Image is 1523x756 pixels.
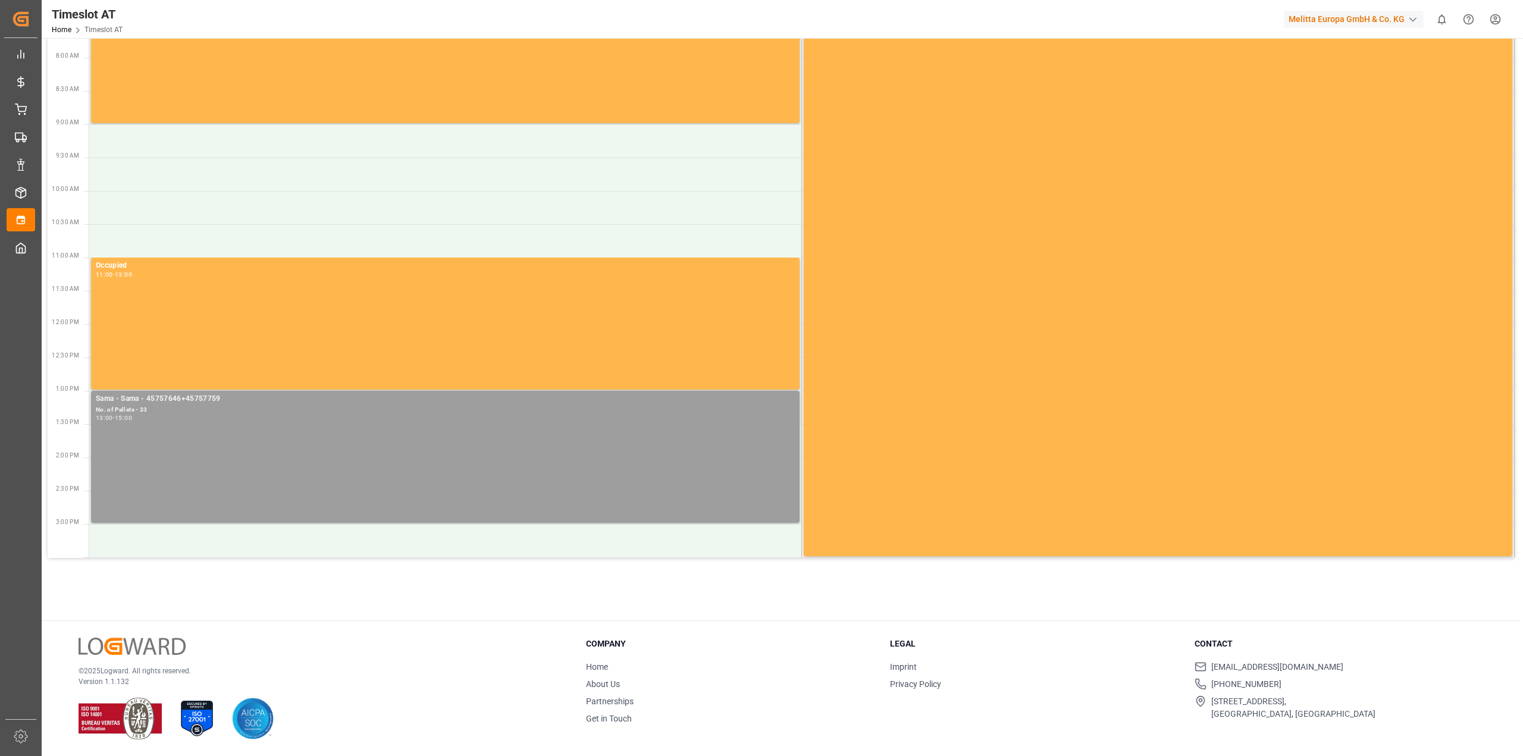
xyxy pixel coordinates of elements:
[113,272,115,277] div: -
[79,676,556,687] p: Version 1.1.132
[586,662,608,672] a: Home
[56,52,79,59] span: 8:00 AM
[586,714,632,723] a: Get in Touch
[115,415,132,421] div: 15:00
[890,679,941,689] a: Privacy Policy
[52,5,123,23] div: Timeslot AT
[96,393,795,405] div: Sama - Sama - 45757646+45757759
[52,319,79,325] span: 12:00 PM
[1284,8,1428,30] button: Melitta Europa GmbH & Co. KG
[890,662,917,672] a: Imprint
[1455,6,1482,33] button: Help Center
[56,385,79,392] span: 1:00 PM
[890,638,1179,650] h3: Legal
[56,419,79,425] span: 1:30 PM
[56,86,79,92] span: 8:30 AM
[96,272,113,277] div: 11:00
[586,638,875,650] h3: Company
[586,697,634,706] a: Partnerships
[52,219,79,225] span: 10:30 AM
[56,119,79,126] span: 9:00 AM
[52,186,79,192] span: 10:00 AM
[1211,678,1281,691] span: [PHONE_NUMBER]
[586,679,620,689] a: About Us
[56,519,79,525] span: 3:00 PM
[1211,695,1375,720] span: [STREET_ADDRESS], [GEOGRAPHIC_DATA], [GEOGRAPHIC_DATA]
[1428,6,1455,33] button: show 0 new notifications
[232,698,274,739] img: AICPA SOC
[1284,11,1424,28] div: Melitta Europa GmbH & Co. KG
[1211,661,1343,673] span: [EMAIL_ADDRESS][DOMAIN_NAME]
[96,260,795,272] div: Occupied
[113,415,115,421] div: -
[79,666,556,676] p: © 2025 Logward. All rights reserved.
[96,415,113,421] div: 13:00
[176,698,218,739] img: ISO 27001 Certification
[52,26,71,34] a: Home
[115,272,132,277] div: 13:00
[56,485,79,492] span: 2:30 PM
[52,352,79,359] span: 12:30 PM
[52,252,79,259] span: 11:00 AM
[96,405,795,415] div: No. of Pallets - 33
[1195,638,1484,650] h3: Contact
[52,286,79,292] span: 11:30 AM
[56,452,79,459] span: 2:00 PM
[56,152,79,159] span: 9:30 AM
[79,698,162,739] img: ISO 9001 & ISO 14001 Certification
[79,638,186,655] img: Logward Logo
